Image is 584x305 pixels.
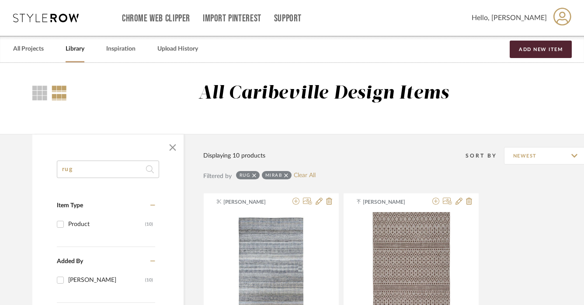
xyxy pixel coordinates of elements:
a: Upload History [157,43,198,55]
a: All Projects [13,43,44,55]
div: rug [240,172,250,178]
span: Hello, [PERSON_NAME] [472,13,547,23]
div: (10) [145,217,153,231]
button: Add New Item [510,41,572,58]
div: Sort By [466,151,504,160]
span: [PERSON_NAME] [223,198,278,206]
span: Added By [57,258,83,264]
a: Inspiration [106,43,136,55]
div: Filtered by [203,171,232,181]
div: Product [68,217,145,231]
a: Support [274,15,302,22]
span: Item Type [57,202,83,209]
a: Chrome Web Clipper [122,15,190,22]
a: Library [66,43,84,55]
div: Displaying 10 products [203,151,265,161]
button: Close [164,139,181,156]
div: [PERSON_NAME] [68,273,145,287]
a: Clear All [294,172,316,179]
a: Import Pinterest [203,15,261,22]
span: [PERSON_NAME] [363,198,418,206]
div: (10) [145,273,153,287]
input: Search within 10 results [57,161,159,178]
div: Mirab [265,172,282,178]
div: All Caribeville Design Items [198,82,449,105]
